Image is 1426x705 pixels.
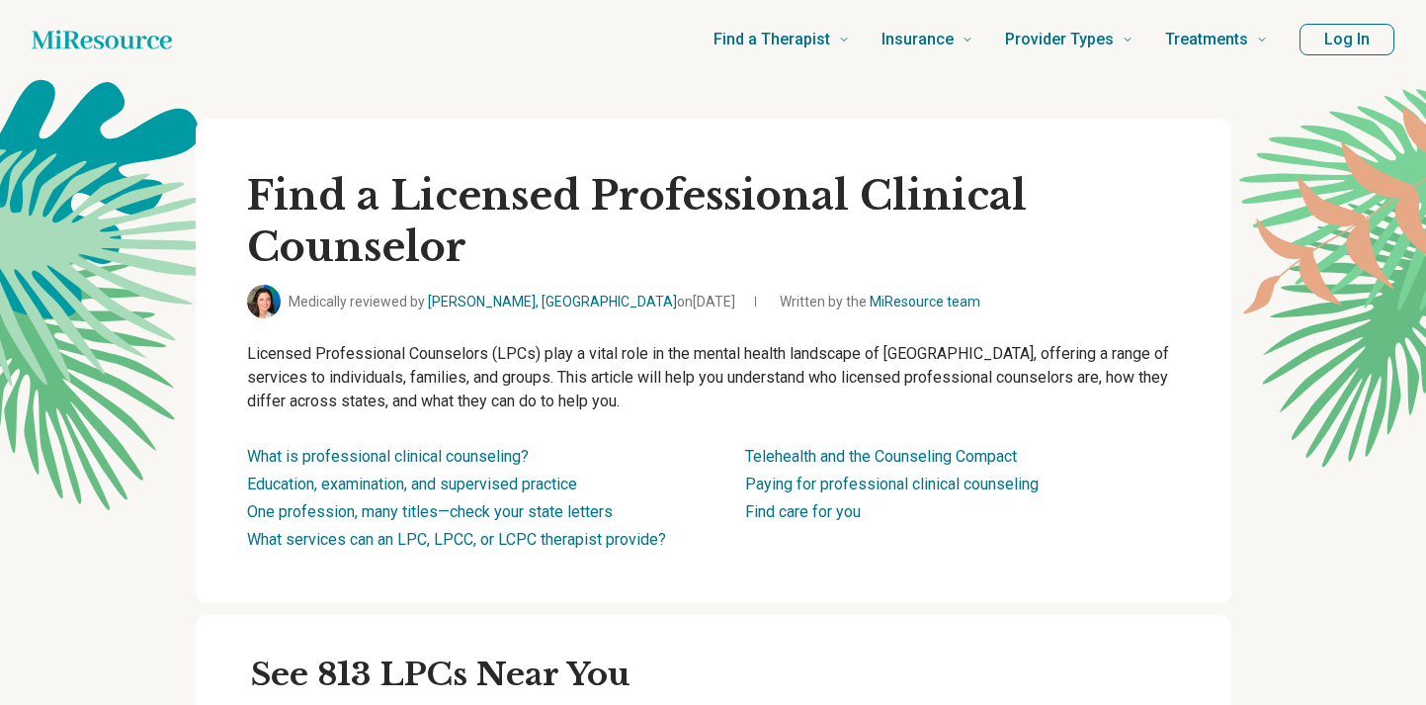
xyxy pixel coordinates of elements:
a: Education, examination, and supervised practice [247,475,577,493]
span: Find a Therapist [713,26,830,53]
h1: Find a Licensed Professional Clinical Counselor [247,170,1180,273]
span: Treatments [1165,26,1248,53]
a: Paying for professional clinical counseling [745,475,1039,493]
a: What is professional clinical counseling? [247,447,529,466]
a: Find care for you [745,502,861,521]
span: Provider Types [1005,26,1114,53]
p: Licensed Professional Counselors (LPCs) play a vital role in the mental health landscape of [GEOG... [247,342,1180,413]
a: One profession, many titles—check your state letters [247,502,613,521]
a: MiResource team [870,294,980,309]
span: Written by the [780,292,980,312]
span: Medically reviewed by [289,292,735,312]
h2: See 813 LPCs Near You [251,655,1208,696]
a: What services can an LPC, LPCC, or LCPC therapist provide? [247,530,666,549]
span: Insurance [881,26,954,53]
a: Home page [32,20,172,59]
a: [PERSON_NAME], [GEOGRAPHIC_DATA] [428,294,677,309]
a: Telehealth and the Counseling Compact [745,447,1017,466]
span: on [DATE] [677,294,735,309]
button: Log In [1300,24,1394,55]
